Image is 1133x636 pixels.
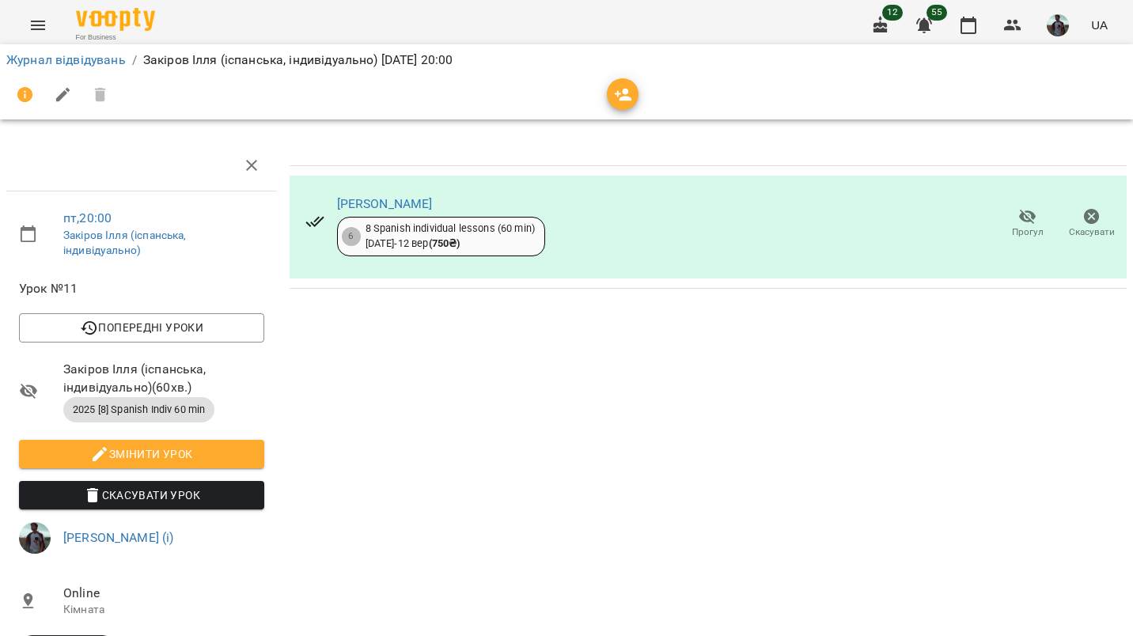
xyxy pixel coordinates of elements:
button: UA [1085,10,1114,40]
span: For Business [76,32,155,43]
img: 59b3f96857d6e12ecac1e66404ff83b3.JPG [1047,14,1069,36]
img: 59b3f96857d6e12ecac1e66404ff83b3.JPG [19,522,51,554]
a: Журнал відвідувань [6,52,126,67]
button: Прогул [995,202,1059,246]
div: 6 [342,227,361,246]
button: Скасувати [1059,202,1124,246]
span: Попередні уроки [32,318,252,337]
a: Закіров Ілля (іспанська, індивідуально) [63,229,187,257]
p: Закіров Ілля (іспанська, індивідуально) [DATE] 20:00 [143,51,453,70]
div: 8 Spanish individual lessons (60 min) [DATE] - 12 вер [366,221,535,251]
button: Скасувати Урок [19,481,264,509]
span: 55 [926,5,947,21]
b: ( 750 ₴ ) [429,237,460,249]
span: 2025 [8] Spanish Indiv 60 min [63,403,214,417]
p: Кімната [63,602,264,618]
span: Урок №11 [19,279,264,298]
span: 12 [882,5,903,21]
a: [PERSON_NAME] [337,196,433,211]
button: Змінити урок [19,440,264,468]
span: Прогул [1012,225,1044,239]
nav: breadcrumb [6,51,1127,70]
span: Змінити урок [32,445,252,464]
span: Online [63,584,264,603]
span: Закіров Ілля (іспанська, індивідуально) ( 60 хв. ) [63,360,264,397]
a: [PERSON_NAME] (і) [63,530,174,545]
li: / [132,51,137,70]
span: UA [1091,17,1108,33]
button: Попередні уроки [19,313,264,342]
img: Voopty Logo [76,8,155,31]
span: Скасувати Урок [32,486,252,505]
button: Menu [19,6,57,44]
span: Скасувати [1069,225,1115,239]
a: пт , 20:00 [63,210,112,225]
